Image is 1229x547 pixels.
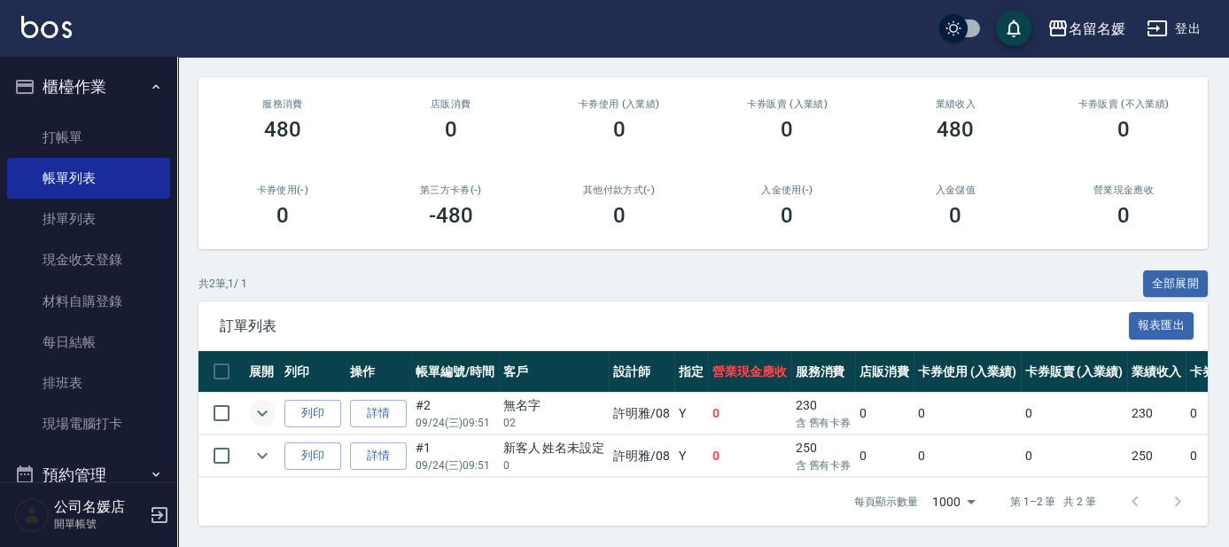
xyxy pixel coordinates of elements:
td: 0 [1021,435,1128,477]
a: 詳情 [350,400,407,427]
button: 全部展開 [1143,270,1209,298]
td: 0 [855,393,914,434]
th: 客戶 [499,351,610,393]
a: 每日結帳 [7,322,170,363]
p: 02 [503,415,605,431]
button: 櫃檯作業 [7,64,170,110]
a: 報表匯出 [1129,316,1194,333]
h2: 卡券販賣 (入業績) [724,98,850,110]
h2: 店販消費 [388,98,514,110]
h2: 入金使用(-) [724,184,850,196]
h2: 入金儲值 [892,184,1018,196]
h3: 480 [937,117,974,142]
h3: 服務消費 [220,98,346,110]
h3: 0 [276,203,289,228]
a: 現金收支登錄 [7,239,170,280]
th: 指定 [674,351,708,393]
button: 列印 [284,400,341,427]
p: 0 [503,457,605,473]
th: 帳單編號/時間 [411,351,499,393]
a: 掛單列表 [7,199,170,239]
h3: 0 [949,203,961,228]
td: Y [674,435,708,477]
th: 店販消費 [855,351,914,393]
button: 報表匯出 [1129,312,1194,340]
h3: 0 [613,203,626,228]
p: 09/24 (三) 09:51 [416,457,494,473]
h3: -480 [429,203,473,228]
div: 名留名媛 [1069,18,1125,40]
a: 材料自購登錄 [7,281,170,322]
h3: 0 [613,117,626,142]
td: 230 [791,393,856,434]
button: save [996,11,1031,46]
button: 列印 [284,442,341,470]
h2: 營業現金應收 [1061,184,1186,196]
td: 250 [1127,435,1186,477]
td: 0 [855,435,914,477]
th: 列印 [280,351,346,393]
a: 帳單列表 [7,158,170,199]
h3: 0 [1117,203,1130,228]
p: 共 2 筆, 1 / 1 [198,276,247,292]
td: 許明雅 /08 [609,435,674,477]
th: 服務消費 [791,351,856,393]
a: 打帳單 [7,117,170,158]
h3: 480 [264,117,301,142]
td: Y [674,393,708,434]
p: 開單帳號 [54,516,144,532]
td: 0 [708,435,791,477]
button: 登出 [1140,12,1208,45]
div: 新客人 姓名未設定 [503,439,605,457]
h2: 業績收入 [892,98,1018,110]
th: 設計師 [609,351,674,393]
td: #1 [411,435,499,477]
h2: 卡券使用(-) [220,184,346,196]
img: Logo [21,16,72,38]
button: expand row [249,400,276,426]
p: 09/24 (三) 09:51 [416,415,494,431]
td: #2 [411,393,499,434]
th: 業績收入 [1127,351,1186,393]
th: 卡券使用 (入業績) [914,351,1021,393]
img: Person [14,497,50,533]
td: 許明雅 /08 [609,393,674,434]
a: 詳情 [350,442,407,470]
td: 250 [791,435,856,477]
h3: 0 [1117,117,1130,142]
h2: 第三方卡券(-) [388,184,514,196]
p: 含 舊有卡券 [796,457,852,473]
button: 預約管理 [7,452,170,498]
h3: 0 [781,203,793,228]
h3: 0 [781,117,793,142]
th: 卡券販賣 (入業績) [1021,351,1128,393]
h2: 卡券使用 (入業績) [556,98,682,110]
h2: 其他付款方式(-) [556,184,682,196]
th: 操作 [346,351,411,393]
a: 排班表 [7,363,170,403]
p: 第 1–2 筆 共 2 筆 [1010,494,1096,510]
td: 0 [914,435,1021,477]
th: 展開 [245,351,280,393]
h2: 卡券販賣 (不入業績) [1061,98,1186,110]
p: 含 舊有卡券 [796,415,852,431]
th: 營業現金應收 [708,351,791,393]
td: 0 [708,393,791,434]
h3: 0 [445,117,457,142]
a: 現場電腦打卡 [7,403,170,444]
button: 名留名媛 [1040,11,1132,47]
td: 0 [1021,393,1128,434]
td: 230 [1127,393,1186,434]
div: 1000 [925,478,982,526]
div: 無名字 [503,396,605,415]
p: 每頁顯示數量 [854,494,918,510]
td: 0 [914,393,1021,434]
span: 訂單列表 [220,317,1129,335]
h5: 公司名媛店 [54,498,144,516]
button: expand row [249,442,276,469]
